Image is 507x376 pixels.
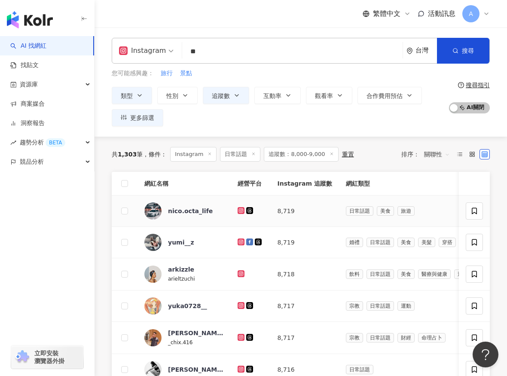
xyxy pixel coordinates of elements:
[342,151,354,158] div: 重置
[367,301,394,311] span: 日常話題
[10,119,45,128] a: 洞察報告
[180,69,192,78] span: 景點
[11,345,83,369] a: chrome extension立即安裝 瀏覽器外掛
[168,329,224,337] div: [PERSON_NAME]
[397,301,415,311] span: 運動
[454,269,471,279] span: 運動
[144,266,162,283] img: KOL Avatar
[220,147,260,162] span: 日常話題
[424,147,450,161] span: 關聯性
[168,365,224,374] div: [PERSON_NAME]
[346,269,363,279] span: 飲料
[367,269,394,279] span: 日常話題
[112,87,152,104] button: 類型
[168,276,195,282] span: arieltzuchi
[346,238,363,247] span: 婚禮
[10,140,16,146] span: rise
[180,69,192,78] button: 景點
[270,322,339,354] td: 8,717
[373,9,400,18] span: 繁體中文
[137,172,231,196] th: 網紅名稱
[144,297,162,315] img: KOL Avatar
[144,234,224,251] a: KOL Avataryumi__z
[264,147,338,162] span: 追蹤數：8,000-9,000
[112,69,154,78] span: 您可能感興趣：
[428,9,455,18] span: 活動訊息
[473,342,498,367] iframe: Help Scout Beacon - Open
[14,350,31,364] img: chrome extension
[168,302,207,310] div: yuka0728__
[144,234,162,251] img: KOL Avatar
[367,92,403,99] span: 合作費用預估
[112,109,163,126] button: 更多篩選
[157,87,198,104] button: 性別
[20,152,44,171] span: 競品分析
[397,238,415,247] span: 美食
[144,297,224,315] a: KOL Avataryuka0728__
[367,238,394,247] span: 日常話題
[401,147,455,161] div: 排序：
[34,349,64,365] span: 立即安裝 瀏覽器外掛
[458,82,464,88] span: question-circle
[10,100,45,108] a: 商案媒合
[346,301,363,311] span: 宗教
[7,11,53,28] img: logo
[20,75,38,94] span: 資源庫
[170,147,217,162] span: Instagram
[46,138,65,147] div: BETA
[144,202,224,220] a: KOL Avatarnico.octa_life
[168,238,194,247] div: yumi__z
[168,207,213,215] div: nico.octa_life
[112,151,143,158] div: 共 筆
[161,69,173,78] span: 旅行
[118,151,137,158] span: 1,303
[166,92,178,99] span: 性別
[10,61,39,70] a: 找貼文
[367,333,394,342] span: 日常話題
[469,9,473,18] span: A
[10,42,46,50] a: searchAI 找網紅
[231,172,270,196] th: 經營平台
[270,258,339,290] td: 8,718
[466,82,490,89] div: 搜尋指引
[439,238,456,247] span: 穿搭
[212,92,230,99] span: 追蹤數
[121,92,133,99] span: 類型
[346,365,373,374] span: 日常話題
[270,196,339,227] td: 8,719
[397,333,415,342] span: 財經
[119,44,166,58] div: Instagram
[203,87,249,104] button: 追蹤數
[437,38,489,64] button: 搜尋
[168,339,192,345] span: _chix.416
[263,92,281,99] span: 互動率
[406,48,413,54] span: environment
[143,151,167,158] span: 條件 ：
[415,47,437,54] div: 台灣
[130,114,154,121] span: 更多篩選
[346,206,373,216] span: 日常話題
[306,87,352,104] button: 觀看率
[270,227,339,258] td: 8,719
[254,87,301,104] button: 互動率
[270,290,339,322] td: 8,717
[397,206,415,216] span: 旅遊
[160,69,173,78] button: 旅行
[144,265,224,283] a: KOL Avatararkizzlearieltzuchi
[418,333,446,342] span: 命理占卜
[315,92,333,99] span: 觀看率
[346,333,363,342] span: 宗教
[462,47,474,54] span: 搜尋
[397,269,415,279] span: 美食
[144,329,224,347] a: KOL Avatar[PERSON_NAME]_chix.416
[144,329,162,346] img: KOL Avatar
[418,269,451,279] span: 醫療與健康
[20,133,65,152] span: 趨勢分析
[357,87,422,104] button: 合作費用預估
[144,202,162,220] img: KOL Avatar
[377,206,394,216] span: 美食
[270,172,339,196] th: Instagram 追蹤數
[168,265,194,274] div: arkizzle
[418,238,435,247] span: 美髮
